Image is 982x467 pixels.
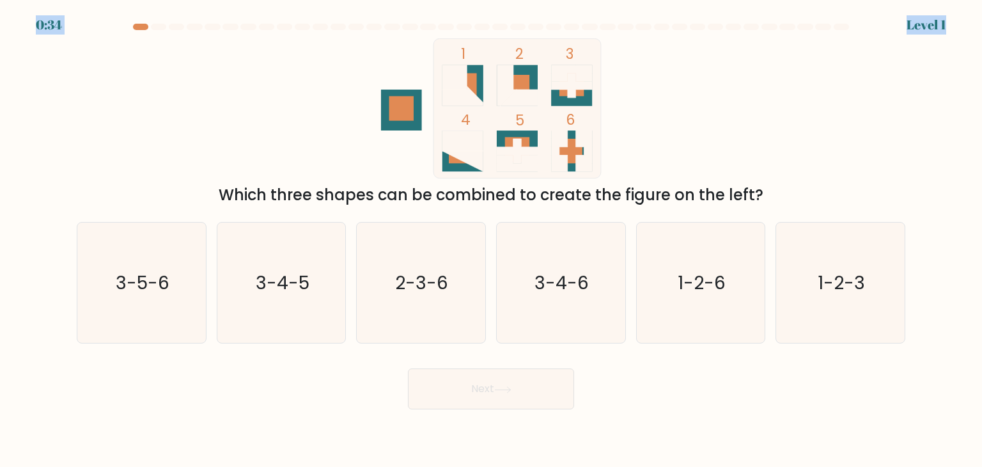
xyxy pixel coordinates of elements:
div: Which three shapes can be combined to create the figure on the left? [84,184,898,207]
tspan: 1 [461,44,465,64]
button: Next [408,368,574,409]
text: 3-4-5 [256,270,309,296]
div: 0:34 [36,15,62,35]
tspan: 6 [566,109,575,130]
text: 3-5-6 [116,270,169,296]
tspan: 5 [515,110,524,131]
tspan: 3 [566,44,573,64]
text: 1-2-3 [818,270,865,296]
text: 3-4-6 [535,270,589,296]
text: 1-2-6 [678,270,726,296]
text: 2-3-6 [396,270,449,296]
tspan: 4 [461,109,471,130]
div: Level 1 [907,15,946,35]
tspan: 2 [515,44,524,64]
